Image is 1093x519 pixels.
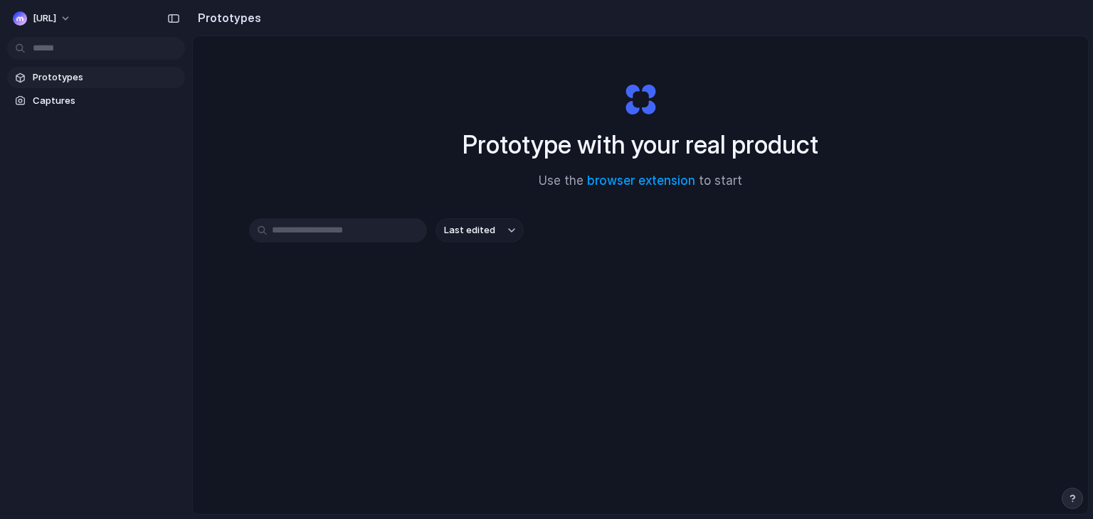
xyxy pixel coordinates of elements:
a: Prototypes [7,67,185,88]
h2: Prototypes [192,9,261,26]
span: [URL] [33,11,56,26]
button: [URL] [7,7,78,30]
button: Last edited [435,218,524,242]
span: Prototypes [33,70,179,85]
h1: Prototype with your real product [463,126,818,164]
span: Captures [33,94,179,108]
a: Captures [7,90,185,112]
span: Use the to start [539,172,742,191]
span: Last edited [444,223,495,237]
a: browser extension [587,173,695,188]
